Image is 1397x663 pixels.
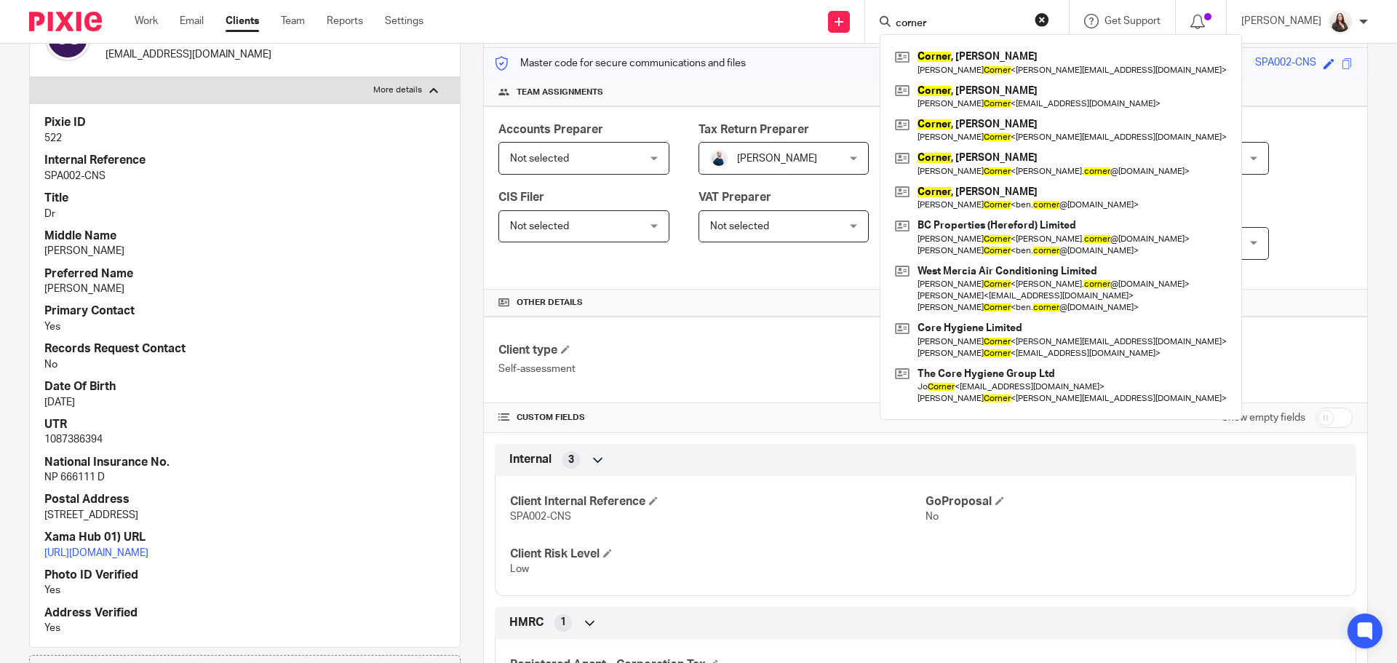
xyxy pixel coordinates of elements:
p: Yes [44,621,445,635]
h4: National Insurance No. [44,455,445,470]
a: Settings [385,14,423,28]
h4: Client type [498,343,926,358]
a: Email [180,14,204,28]
input: Search [894,17,1025,31]
p: Yes [44,583,445,598]
p: [PERSON_NAME] [1241,14,1321,28]
p: Dr [44,207,445,221]
span: 3 [568,453,574,467]
p: [EMAIL_ADDRESS][DOMAIN_NAME] [106,47,271,62]
h4: Pixie ID [44,115,445,130]
p: Yes [44,319,445,334]
span: Not selected [710,221,769,231]
p: 522 [44,131,445,146]
h4: Client Risk Level [510,547,926,562]
p: [DATE] [44,395,445,410]
h4: Address Verified [44,606,445,621]
span: VAT Preparer [698,191,771,203]
span: Not selected [510,154,569,164]
h4: Postal Address [44,492,445,507]
img: MC_T&CO-3.jpg [710,150,728,167]
div: SPA002-CNS [1255,55,1316,72]
h4: CUSTOM FIELDS [498,412,926,424]
span: Get Support [1105,16,1161,26]
p: 1087386394 [44,432,445,447]
h4: Photo ID Verified [44,568,445,583]
a: Work [135,14,158,28]
span: HMRC [509,615,544,630]
span: Tax Return Preparer [698,124,809,135]
p: SPA002-CNS [44,169,445,183]
a: Team [281,14,305,28]
p: [PERSON_NAME] [44,282,445,296]
span: Accounts Preparer [498,124,603,135]
span: Other details [517,297,583,309]
p: [STREET_ADDRESS] [44,508,445,523]
h4: Middle Name [44,229,445,244]
p: [PERSON_NAME] [44,244,445,258]
label: Show empty fields [1222,410,1305,425]
button: Clear [1035,12,1049,27]
h4: Date Of Birth [44,379,445,394]
p: More details [373,84,422,96]
h4: Records Request Contact [44,341,445,357]
h4: Preferred Name [44,266,445,282]
span: No [926,512,939,522]
p: Master code for secure communications and files [495,56,746,71]
a: Clients [226,14,259,28]
span: CIS Filer [498,191,544,203]
span: 1 [560,615,566,630]
a: [URL][DOMAIN_NAME] [44,548,148,558]
h4: UTR [44,417,445,432]
h4: Client Internal Reference [510,494,926,509]
h4: Internal Reference [44,153,445,168]
p: No [44,357,445,372]
h4: Xama Hub 01) URL [44,530,445,545]
h4: Primary Contact [44,303,445,319]
p: NP 666111 D [44,470,445,485]
span: Not selected [510,221,569,231]
span: Low [510,564,529,574]
span: SPA002-CNS [510,512,571,522]
img: Pixie [29,12,102,31]
a: Reports [327,14,363,28]
h4: GoProposal [926,494,1341,509]
img: 2022.jpg [1329,10,1352,33]
h4: Title [44,191,445,206]
span: Team assignments [517,87,603,98]
p: Self-assessment [498,362,926,376]
span: Internal [509,452,552,467]
span: [PERSON_NAME] [737,154,817,164]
